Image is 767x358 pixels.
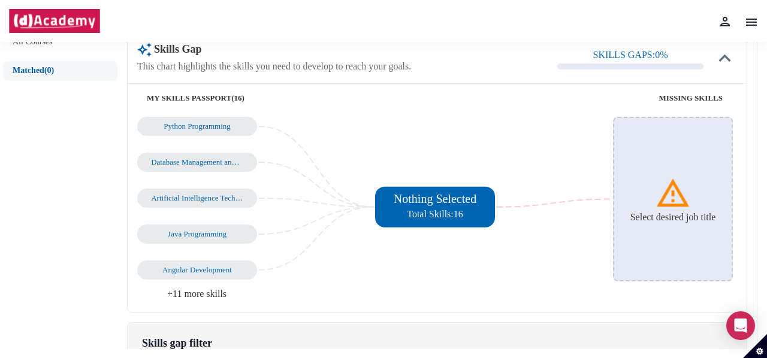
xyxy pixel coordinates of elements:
h5: MY SKILLS PASSPORT (16) [147,93,435,103]
span: Total Skills: 16 [407,209,463,219]
div: Artificial Intelligence Techniques [151,193,243,203]
g: Edge from 4 to 5 [259,207,374,270]
img: icon [655,175,691,211]
button: Set cookie preferences [743,334,767,358]
p: This chart highlights the skills you need to develop to reach your goals. [137,59,411,74]
div: Database Management and SQL Skills [151,157,243,167]
img: myProfile [718,14,732,29]
h5: Nothing Selected [391,192,479,206]
div: Angular Development [151,265,243,275]
h5: MISSING SKILLS [435,93,723,103]
button: Matched(0) [3,61,117,81]
g: Edge from 5 to 6 [497,199,612,207]
div: Open Intercom Messenger [726,311,755,340]
g: Edge from 3 to 5 [259,207,374,234]
img: AI Course Suggestion [137,43,152,57]
li: +11 more skills [137,286,437,302]
div: Java Programming [151,229,243,239]
h6: Select desired job title [630,211,716,223]
div: SKILLS GAPS: 0 % [593,47,668,63]
img: brand [8,9,101,33]
div: Python Programming [151,122,243,131]
img: menu [744,15,759,29]
g: Edge from 1 to 5 [259,162,374,207]
h3: Skills Gap [137,43,411,57]
g: Edge from 2 to 5 [259,198,374,207]
div: Skills gap filter [142,337,485,350]
g: Edge from 0 to 5 [259,126,374,207]
img: icon [713,46,737,70]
